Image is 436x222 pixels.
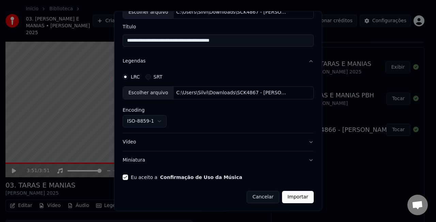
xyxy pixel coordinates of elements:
div: C:\Users\Silvi\Downloads\SCK4867 - [PERSON_NAME] 2025 - 04. FRASES FEITAS.lrc [173,89,289,96]
button: Vídeo [123,133,314,151]
div: C:\Users\Silvi\Downloads\SCK4867 - [PERSON_NAME] 2025 - 04. FRASES FEITAS PBCH.mp3 [173,9,289,16]
label: Encoding [123,108,167,112]
button: Importar [282,191,314,203]
button: Cancelar [247,191,279,203]
button: Miniatura [123,151,314,169]
label: SRT [153,74,162,79]
div: Legendas [123,70,314,133]
div: Escolher arquivo [123,87,174,99]
label: Título [123,24,314,29]
div: Escolher arquivo [123,6,174,18]
label: Eu aceito a [131,175,242,180]
button: Legendas [123,52,314,70]
button: Eu aceito a [160,175,242,180]
label: LRC [131,74,140,79]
